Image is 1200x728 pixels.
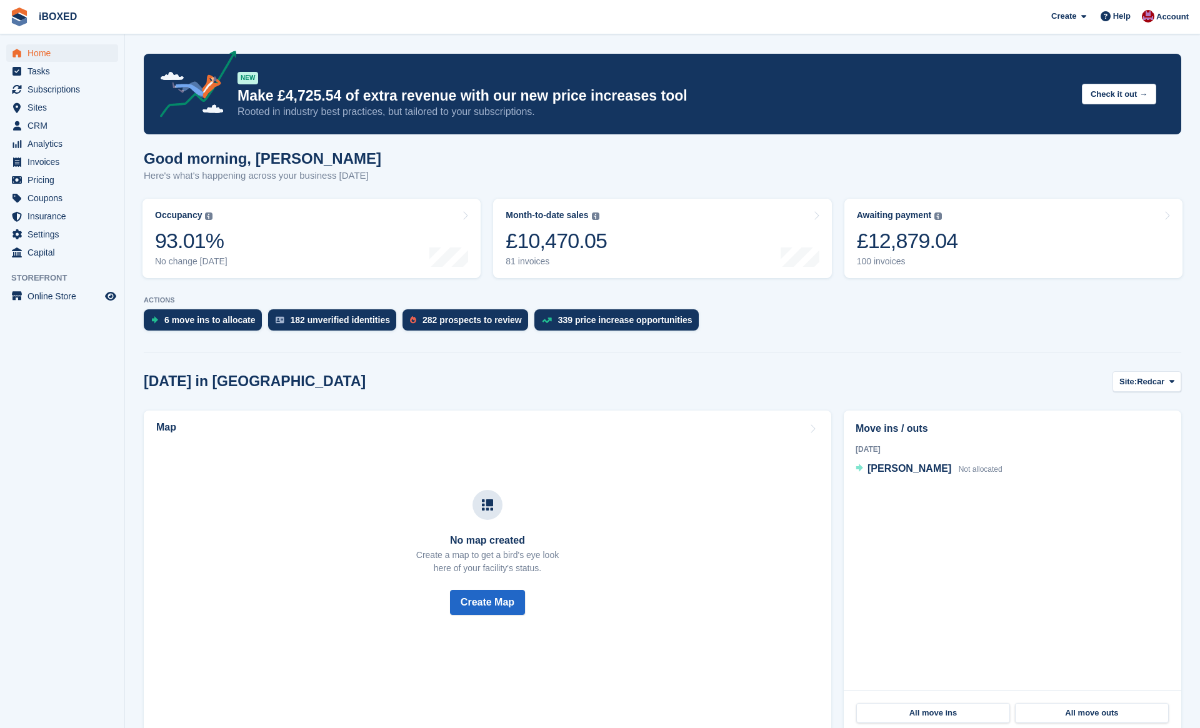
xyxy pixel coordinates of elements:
a: menu [6,117,118,134]
a: Month-to-date sales £10,470.05 81 invoices [493,199,831,278]
div: No change [DATE] [155,256,227,267]
p: Create a map to get a bird's eye look here of your facility's status. [416,549,559,575]
span: Account [1156,11,1189,23]
span: Help [1113,10,1131,22]
div: Month-to-date sales [506,210,588,221]
div: [DATE] [856,444,1169,455]
a: menu [6,62,118,80]
a: menu [6,99,118,116]
h3: No map created [416,535,559,546]
h1: Good morning, [PERSON_NAME] [144,150,381,167]
div: 81 invoices [506,256,607,267]
a: menu [6,135,118,152]
span: Subscriptions [27,81,102,98]
a: menu [6,81,118,98]
span: Pricing [27,171,102,189]
img: icon-info-grey-7440780725fd019a000dd9b08b2336e03edf1995a4989e88bcd33f0948082b44.svg [592,212,599,220]
a: All move outs [1015,703,1169,723]
div: Occupancy [155,210,202,221]
img: price_increase_opportunities-93ffe204e8149a01c8c9dc8f82e8f89637d9d84a8eef4429ea346261dce0b2c0.svg [542,317,552,323]
span: Sites [27,99,102,116]
p: Rooted in industry best practices, but tailored to your subscriptions. [237,105,1072,119]
a: Preview store [103,289,118,304]
span: Home [27,44,102,62]
img: verify_identity-adf6edd0f0f0b5bbfe63781bf79b02c33cf7c696d77639b501bdc392416b5a36.svg [276,316,284,324]
img: icon-info-grey-7440780725fd019a000dd9b08b2336e03edf1995a4989e88bcd33f0948082b44.svg [934,212,942,220]
div: Awaiting payment [857,210,932,221]
h2: Map [156,422,176,433]
span: Invoices [27,153,102,171]
a: 6 move ins to allocate [144,309,268,337]
span: Capital [27,244,102,261]
div: 339 price increase opportunities [558,315,692,325]
span: [PERSON_NAME] [867,463,951,474]
a: menu [6,153,118,171]
span: Coupons [27,189,102,207]
span: Create [1051,10,1076,22]
span: Analytics [27,135,102,152]
img: stora-icon-8386f47178a22dfd0bd8f6a31ec36ba5ce8667c1dd55bd0f319d3a0aa187defe.svg [10,7,29,26]
a: 282 prospects to review [402,309,534,337]
button: Create Map [450,590,525,615]
p: Here's what's happening across your business [DATE] [144,169,381,183]
img: icon-info-grey-7440780725fd019a000dd9b08b2336e03edf1995a4989e88bcd33f0948082b44.svg [205,212,212,220]
a: iBOXED [34,6,82,27]
img: price-adjustments-announcement-icon-8257ccfd72463d97f412b2fc003d46551f7dbcb40ab6d574587a9cd5c0d94... [149,51,237,122]
h2: Move ins / outs [856,421,1169,436]
span: Site: [1119,376,1137,388]
span: Settings [27,226,102,243]
div: 93.01% [155,228,227,254]
img: prospect-51fa495bee0391a8d652442698ab0144808aea92771e9ea1ae160a38d050c398.svg [410,316,416,324]
img: move_ins_to_allocate_icon-fdf77a2bb77ea45bf5b3d319d69a93e2d87916cf1d5bf7949dd705db3b84f3ca.svg [151,316,158,324]
button: Check it out → [1082,84,1156,104]
a: Awaiting payment £12,879.04 100 invoices [844,199,1182,278]
span: Online Store [27,287,102,305]
p: Make £4,725.54 of extra revenue with our new price increases tool [237,87,1072,105]
span: CRM [27,117,102,134]
span: Insurance [27,207,102,225]
a: menu [6,171,118,189]
a: menu [6,44,118,62]
img: Amanda Forder [1142,10,1154,22]
a: menu [6,207,118,225]
div: 100 invoices [857,256,958,267]
a: menu [6,244,118,261]
div: 6 move ins to allocate [164,315,256,325]
a: menu [6,287,118,305]
span: Redcar [1137,376,1164,388]
p: ACTIONS [144,296,1181,304]
span: Tasks [27,62,102,80]
a: All move ins [856,703,1010,723]
a: [PERSON_NAME] Not allocated [856,461,1002,477]
div: NEW [237,72,258,84]
div: £10,470.05 [506,228,607,254]
a: menu [6,226,118,243]
span: Storefront [11,272,124,284]
div: £12,879.04 [857,228,958,254]
div: 282 prospects to review [422,315,522,325]
h2: [DATE] in [GEOGRAPHIC_DATA] [144,373,366,390]
a: 182 unverified identities [268,309,403,337]
img: map-icn-33ee37083ee616e46c38cad1a60f524a97daa1e2b2c8c0bc3eb3415660979fc1.svg [482,499,493,511]
div: 182 unverified identities [291,315,391,325]
button: Site: Redcar [1112,371,1181,392]
a: 339 price increase opportunities [534,309,705,337]
span: Not allocated [959,465,1002,474]
a: Occupancy 93.01% No change [DATE] [142,199,481,278]
a: menu [6,189,118,207]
